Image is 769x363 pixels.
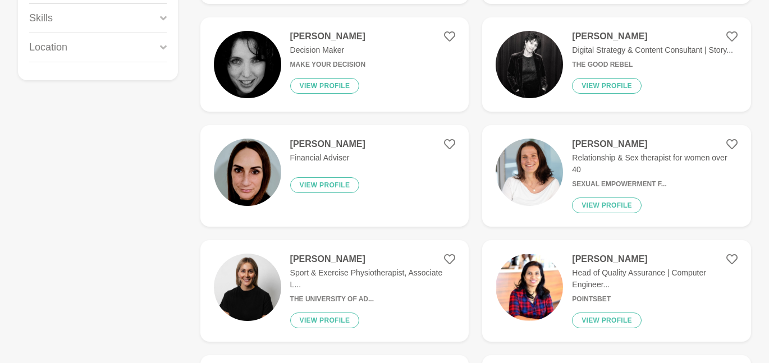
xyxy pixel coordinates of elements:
[290,313,360,328] button: View profile
[200,240,469,342] a: [PERSON_NAME]Sport & Exercise Physiotherapist, Associate L...The University of Ad...View profile
[496,31,563,98] img: 1044fa7e6122d2a8171cf257dcb819e56f039831-1170x656.jpg
[572,152,738,176] p: Relationship & Sex therapist for women over 40
[290,78,360,94] button: View profile
[200,17,469,112] a: [PERSON_NAME]Decision MakerMake Your DecisionView profile
[29,11,53,26] p: Skills
[572,313,642,328] button: View profile
[290,254,456,265] h4: [PERSON_NAME]
[29,40,67,55] p: Location
[572,139,738,150] h4: [PERSON_NAME]
[572,61,733,69] h6: The Good Rebel
[496,139,563,206] img: d6e4e6fb47c6b0833f5b2b80120bcf2f287bc3aa-2570x2447.jpg
[572,267,738,291] p: Head of Quality Assurance | Computer Engineer...
[290,295,456,304] h6: The University of Ad...
[482,240,751,342] a: [PERSON_NAME]Head of Quality Assurance | Computer Engineer...PointsBetView profile
[290,61,365,69] h6: Make Your Decision
[290,139,365,150] h4: [PERSON_NAME]
[572,44,733,56] p: Digital Strategy & Content Consultant | Story...
[482,125,751,227] a: [PERSON_NAME]Relationship & Sex therapist for women over 40Sexual Empowerment f...View profile
[290,152,365,164] p: Financial Adviser
[572,295,738,304] h6: PointsBet
[290,267,456,291] p: Sport & Exercise Physiotherapist, Associate L...
[496,254,563,321] img: 59f335efb65c6b3f8f0c6c54719329a70c1332df-242x243.png
[290,31,365,42] h4: [PERSON_NAME]
[214,31,281,98] img: 443bca476f7facefe296c2c6ab68eb81e300ea47-400x400.jpg
[290,44,365,56] p: Decision Maker
[572,197,642,213] button: View profile
[572,31,733,42] h4: [PERSON_NAME]
[290,177,360,193] button: View profile
[572,254,738,265] h4: [PERSON_NAME]
[482,17,751,112] a: [PERSON_NAME]Digital Strategy & Content Consultant | Story...The Good RebelView profile
[200,125,469,227] a: [PERSON_NAME]Financial AdviserView profile
[572,180,738,189] h6: Sexual Empowerment f...
[572,78,642,94] button: View profile
[214,139,281,206] img: 2462cd17f0db61ae0eaf7f297afa55aeb6b07152-1255x1348.jpg
[214,254,281,321] img: 523c368aa158c4209afe732df04685bb05a795a5-1125x1128.jpg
